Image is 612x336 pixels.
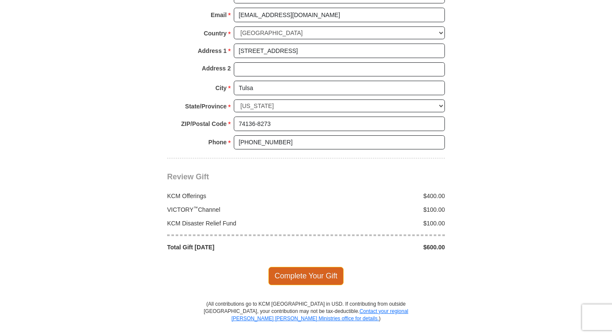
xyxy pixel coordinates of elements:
strong: Address 1 [198,45,227,57]
strong: ZIP/Postal Code [181,118,227,130]
div: VICTORY Channel [163,205,306,214]
div: $100.00 [306,219,450,228]
span: Complete Your Gift [268,267,344,285]
div: $400.00 [306,192,450,200]
a: Contact your regional [PERSON_NAME] [PERSON_NAME] Ministries office for details. [231,308,408,321]
strong: Country [204,27,227,39]
div: Total Gift [DATE] [163,243,306,251]
strong: Phone [209,136,227,148]
span: Review Gift [167,172,209,181]
div: $600.00 [306,243,450,251]
strong: State/Province [185,100,227,112]
sup: ™ [194,205,198,210]
div: $100.00 [306,205,450,214]
strong: City [215,82,227,94]
div: KCM Offerings [163,192,306,200]
div: KCM Disaster Relief Fund [163,219,306,228]
strong: Address 2 [202,62,231,74]
strong: Email [211,9,227,21]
